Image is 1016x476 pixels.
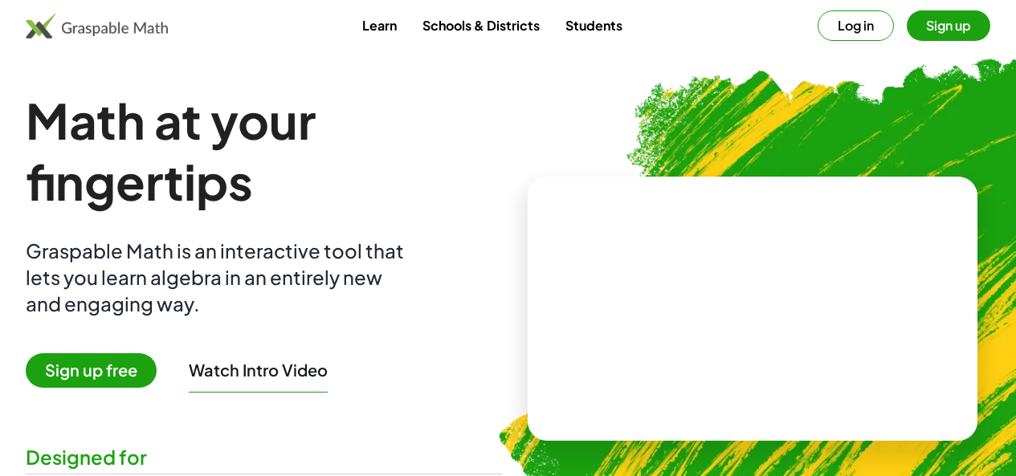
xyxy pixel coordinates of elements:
a: Learn [349,10,410,40]
span: Sign up free [26,353,157,388]
video: What is this? This is dynamic math notation. Dynamic math notation plays a central role in how Gr... [632,248,873,368]
div: Graspable Math is an interactive tool that lets you learn algebra in an entirely new and engaging... [26,238,411,317]
a: Students [553,10,635,40]
a: Schools & Districts [410,10,553,40]
button: Watch Intro Video [189,360,328,380]
div: Designed for [26,444,502,470]
button: Log in [818,10,894,41]
h1: Math at your fingertips [26,90,502,212]
button: Sign up [907,10,990,41]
